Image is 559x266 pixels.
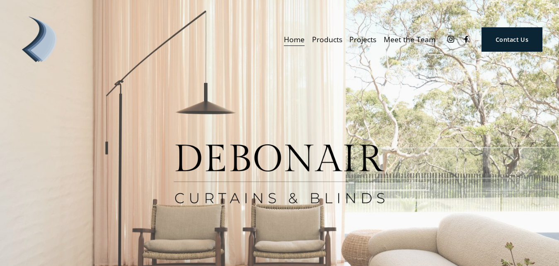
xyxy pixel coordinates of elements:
[462,35,470,43] a: Facebook
[482,27,542,52] a: Contact Us
[284,32,305,47] a: Home
[384,32,436,47] a: Meet the Team
[312,33,342,46] span: Products
[17,17,62,62] img: Debonair | Curtains, Blinds, Shutters &amp; Awnings
[349,32,376,47] a: Projects
[447,35,455,43] a: Instagram
[312,32,342,47] a: folder dropdown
